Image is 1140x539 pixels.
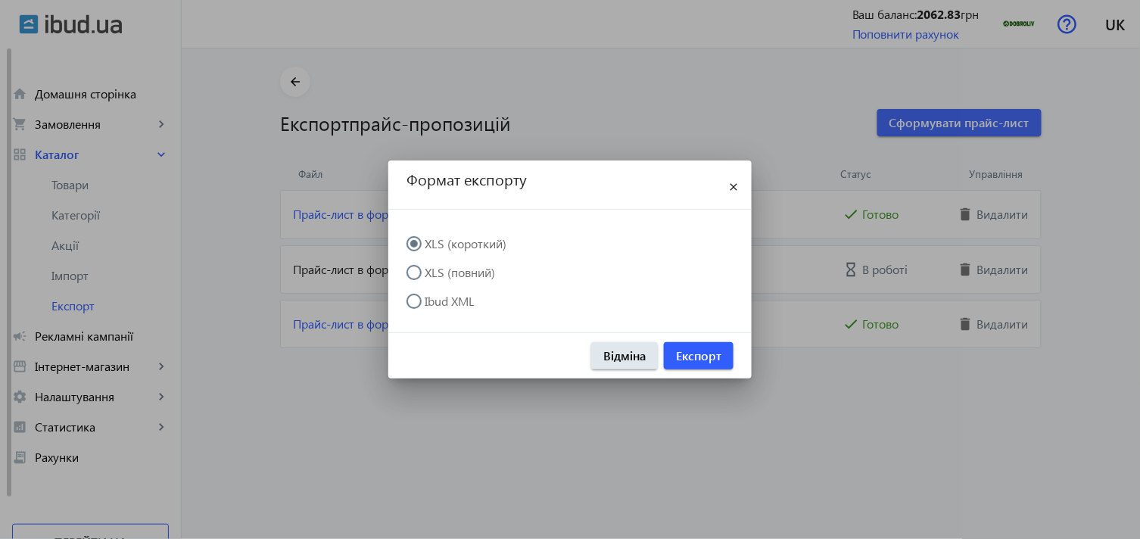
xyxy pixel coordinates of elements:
[422,266,495,279] label: XLS (повний)
[603,347,646,364] span: Відміна
[676,347,721,364] span: Експорт
[724,179,743,197] mat-icon: close
[422,238,506,250] label: XLS (короткий)
[664,342,734,369] button: Експорт
[591,342,658,369] button: Відміна
[422,295,475,307] label: Ibud XML
[406,170,715,200] h2: Формат експорту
